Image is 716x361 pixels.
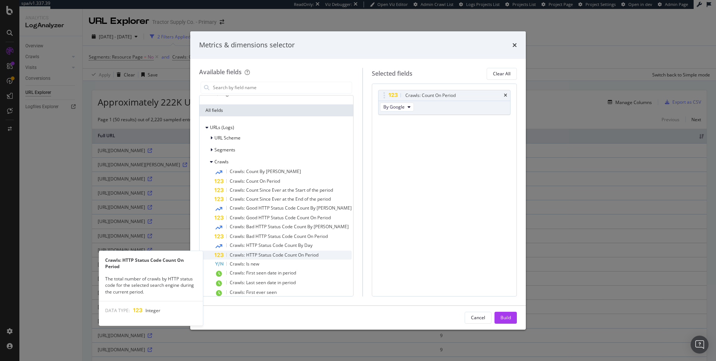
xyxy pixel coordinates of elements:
[212,82,352,93] input: Search by field name
[471,314,485,321] div: Cancel
[383,104,405,110] span: By Google
[372,69,412,78] div: Selected fields
[230,289,277,295] span: Crawls: First ever seen
[199,40,295,50] div: Metrics & dimensions selector
[487,68,517,80] button: Clear All
[230,279,296,286] span: Crawls: Last seen date in period
[494,312,517,324] button: Build
[99,276,203,295] div: The total number of crawls by HTTP status code for the selected search engine during the current ...
[500,314,511,321] div: Build
[512,40,517,50] div: times
[214,147,235,153] span: Segments
[99,257,203,270] div: Crawls: HTTP Status Code Count On Period
[378,90,511,115] div: Crawls: Count On PeriodtimesBy Google
[230,205,352,211] span: Crawls: Good HTTP Status Code Count By [PERSON_NAME]
[230,270,296,276] span: Crawls: First seen date in period
[190,31,526,330] div: modal
[214,135,241,141] span: URL Scheme
[380,103,414,112] button: By Google
[230,187,333,193] span: Crawls: Count Since Ever at the Start of the period
[210,124,234,131] span: URLs (Logs)
[199,68,242,76] div: Available fields
[214,158,229,165] span: Crawls
[405,92,456,99] div: Crawls: Count On Period
[230,168,301,175] span: Crawls: Count By [PERSON_NAME]
[200,104,353,116] div: All fields
[230,242,313,248] span: Crawls: HTTP Status Code Count By Day
[691,336,709,354] div: Open Intercom Messenger
[230,252,318,258] span: Crawls: HTTP Status Code Count On Period
[230,223,349,230] span: Crawls: Bad HTTP Status Code Count By [PERSON_NAME]
[504,93,507,98] div: times
[465,312,492,324] button: Cancel
[230,196,331,202] span: Crawls: Count Since Ever at the End of the period
[493,70,511,77] div: Clear All
[230,214,331,221] span: Crawls: Good HTTP Status Code Count On Period
[230,261,259,267] span: Crawls: Is new
[230,233,328,239] span: Crawls: Bad HTTP Status Code Count On Period
[230,178,280,184] span: Crawls: Count On Period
